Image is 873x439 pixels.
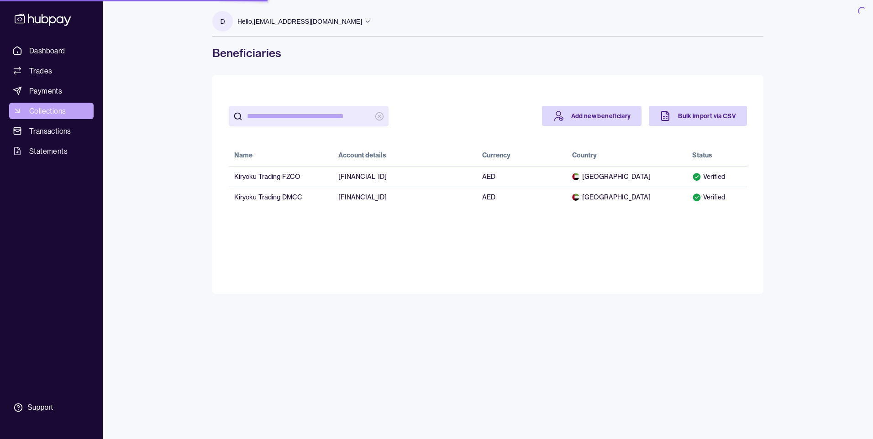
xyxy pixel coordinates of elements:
[220,16,225,26] p: d
[338,151,386,160] div: Account details
[692,193,742,202] div: Verified
[9,83,94,99] a: Payments
[247,106,370,126] input: search
[333,166,477,187] td: [FINANCIAL_ID]
[482,151,510,160] div: Currency
[29,125,71,136] span: Transactions
[9,63,94,79] a: Trades
[333,187,477,207] td: [FINANCIAL_ID]
[477,166,567,187] td: AED
[692,172,742,181] div: Verified
[234,151,252,160] div: Name
[9,143,94,159] a: Statements
[477,187,567,207] td: AED
[29,146,68,157] span: Statements
[9,103,94,119] a: Collections
[692,151,712,160] div: Status
[542,106,642,126] a: Add new beneficiary
[229,166,333,187] td: Kiryoku Trading FZCO
[29,85,62,96] span: Payments
[29,45,65,56] span: Dashboard
[237,16,362,26] p: Hello, [EMAIL_ADDRESS][DOMAIN_NAME]
[9,42,94,59] a: Dashboard
[229,187,333,207] td: Kiryoku Trading DMCC
[212,46,763,60] h1: Beneficiaries
[572,193,681,202] span: [GEOGRAPHIC_DATA]
[572,172,681,181] span: [GEOGRAPHIC_DATA]
[649,106,747,126] a: Bulk import via CSV
[29,65,52,76] span: Trades
[29,105,66,116] span: Collections
[572,151,597,160] div: Country
[27,402,53,413] div: Support
[9,123,94,139] a: Transactions
[9,398,94,417] a: Support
